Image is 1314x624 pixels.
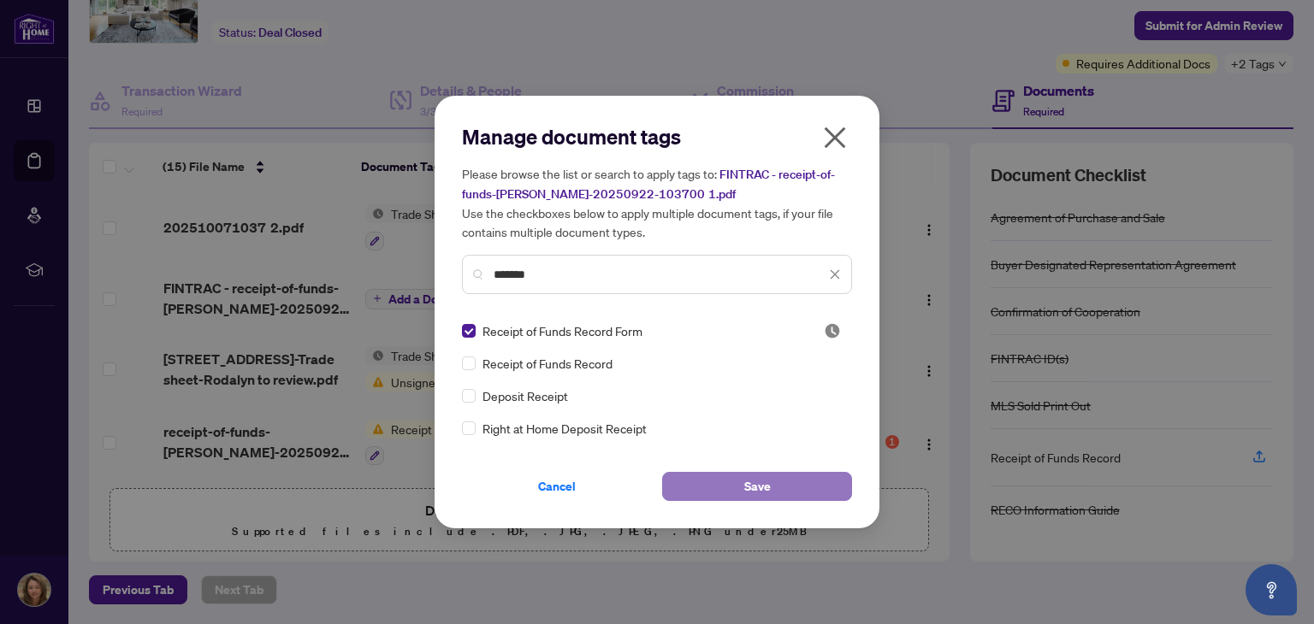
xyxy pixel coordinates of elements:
[1246,564,1297,615] button: Open asap
[744,473,771,500] span: Save
[824,322,841,339] img: status
[482,321,642,340] span: Receipt of Funds Record Form
[824,322,841,339] span: Pending Review
[482,419,647,438] span: Right at Home Deposit Receipt
[482,386,568,405] span: Deposit Receipt
[462,164,852,241] h5: Please browse the list or search to apply tags to: Use the checkboxes below to apply multiple doc...
[482,354,613,373] span: Receipt of Funds Record
[662,472,852,501] button: Save
[821,124,849,151] span: close
[538,473,576,500] span: Cancel
[462,472,652,501] button: Cancel
[829,268,841,280] span: close
[462,123,852,150] h2: Manage document tags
